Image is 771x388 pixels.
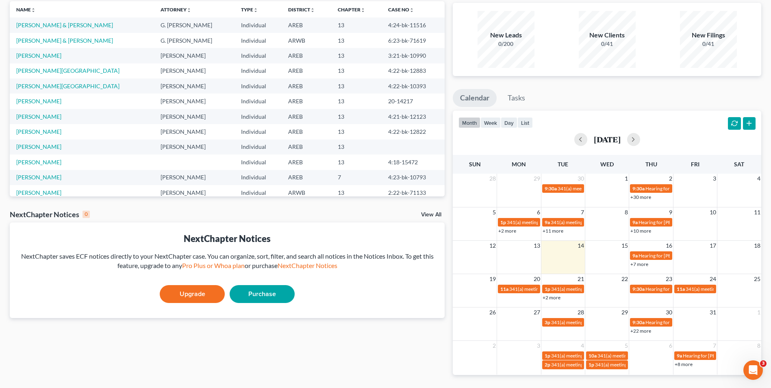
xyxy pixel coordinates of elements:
td: 13 [331,155,382,170]
i: unfold_more [253,8,258,13]
td: 7 [331,170,382,185]
td: [PERSON_NAME] [154,63,234,78]
span: 20 [533,274,541,284]
span: 8 [624,207,629,217]
span: 29 [533,174,541,183]
span: 341(a) meeting for [PERSON_NAME] [507,219,585,225]
span: 11a [677,286,685,292]
td: AREB [282,170,331,185]
td: AREB [282,17,331,33]
div: NextChapter Notices [16,232,438,245]
span: 23 [665,274,673,284]
td: [PERSON_NAME] [154,185,234,200]
span: Thu [645,161,657,168]
div: 0 [83,211,90,218]
td: 13 [331,140,382,155]
span: 9a [545,219,550,225]
td: 20-14217 [382,94,445,109]
span: 1p [589,362,594,368]
span: 16 [665,241,673,251]
button: day [501,117,517,128]
a: +11 more [543,228,563,234]
td: AREB [282,140,331,155]
iframe: Intercom live chat [743,360,763,380]
td: AREB [282,94,331,109]
span: Hearing for [PERSON_NAME] [645,185,709,192]
span: Hearing for [PERSON_NAME] [645,286,709,292]
a: [PERSON_NAME][GEOGRAPHIC_DATA] [16,83,119,89]
span: Sat [734,161,744,168]
td: G. [PERSON_NAME] [154,17,234,33]
span: 10 [709,207,717,217]
span: 14 [577,241,585,251]
span: 28 [489,174,497,183]
span: 18 [753,241,761,251]
span: 17 [709,241,717,251]
span: 6 [536,207,541,217]
span: 3 [760,360,767,367]
span: 341(a) meeting for Deadrun [PERSON_NAME] [558,185,656,192]
span: 11a [500,286,508,292]
a: [PERSON_NAME][GEOGRAPHIC_DATA] [16,67,119,74]
span: 341(a) meeting for [PERSON_NAME] [595,362,673,368]
td: ARWB [282,185,331,200]
i: unfold_more [310,8,315,13]
span: Mon [512,161,526,168]
i: unfold_more [31,8,36,13]
span: 7 [712,341,717,351]
div: 0/41 [579,40,636,48]
td: 13 [331,124,382,139]
span: 9:30a [632,185,645,192]
span: 9:30a [632,286,645,292]
td: AREB [282,78,331,94]
span: Hearing for [PERSON_NAME] [683,353,746,359]
td: 13 [331,109,382,124]
td: ARWB [282,33,331,48]
span: 3p [545,319,550,325]
span: 29 [621,307,629,317]
span: 1 [756,307,761,317]
span: Hearing for [PERSON_NAME] and [PERSON_NAME] [639,253,750,259]
a: Calendar [453,89,497,107]
span: 13 [533,241,541,251]
span: 341(a) meeting for [PERSON_NAME] [551,353,630,359]
td: Individual [235,94,282,109]
span: 12 [489,241,497,251]
td: 4:24-bk-11516 [382,17,445,33]
span: Hearing for [PERSON_NAME][GEOGRAPHIC_DATA] [645,319,758,325]
span: 1 [624,174,629,183]
td: AREB [282,124,331,139]
td: [PERSON_NAME] [154,124,234,139]
td: AREB [282,109,331,124]
span: 9 [668,207,673,217]
a: [PERSON_NAME] [16,128,61,135]
span: 9a [632,219,638,225]
span: 25 [753,274,761,284]
td: 4:18-15472 [382,155,445,170]
td: Individual [235,63,282,78]
span: 1p [545,353,550,359]
a: Chapterunfold_more [338,7,365,13]
span: Wed [600,161,614,168]
div: NextChapter Notices [10,209,90,219]
td: 4:23-bk-10793 [382,170,445,185]
a: +2 more [543,294,560,301]
span: Tue [558,161,568,168]
span: Hearing for [PERSON_NAME] [639,219,702,225]
a: Typeunfold_more [241,7,258,13]
td: 13 [331,94,382,109]
a: Case Nounfold_more [388,7,414,13]
i: unfold_more [187,8,191,13]
span: 11 [753,207,761,217]
td: 2:22-bk-71133 [382,185,445,200]
a: Purchase [230,285,295,303]
a: Districtunfold_more [288,7,315,13]
td: Individual [235,78,282,94]
a: Upgrade [160,285,225,303]
h2: [DATE] [594,135,621,144]
a: Pro Plus or Whoa plan [182,262,245,269]
span: 341(a) meeting for [PERSON_NAME] [597,353,676,359]
div: NextChapter saves ECF notices directly to your NextChapter case. You can organize, sort, filter, ... [16,252,438,270]
span: 2p [545,362,550,368]
td: [PERSON_NAME] [154,140,234,155]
